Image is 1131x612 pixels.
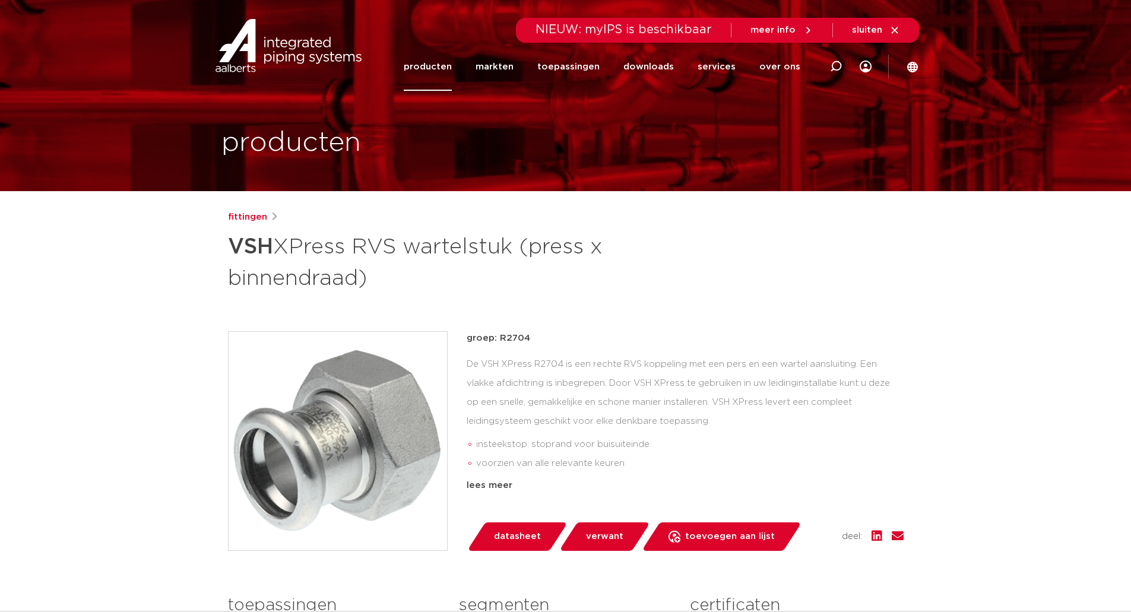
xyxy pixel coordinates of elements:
a: fittingen [228,210,267,224]
a: verwant [559,522,650,551]
span: deel: [842,529,862,544]
nav: Menu [404,43,800,91]
strong: VSH [228,236,273,258]
img: Product Image for VSH XPress RVS wartelstuk (press x binnendraad) [229,332,447,550]
a: sluiten [852,25,900,36]
a: toepassingen [537,43,600,91]
a: producten [404,43,452,91]
li: voorzien van alle relevante keuren [476,454,904,473]
span: toevoegen aan lijst [685,527,775,546]
li: insteekstop: stoprand voor buisuiteinde [476,435,904,454]
a: markten [476,43,514,91]
span: NIEUW: myIPS is beschikbaar [536,24,712,36]
a: over ons [759,43,800,91]
div: lees meer [467,478,904,493]
span: meer info [750,26,796,34]
span: verwant [586,527,623,546]
p: groep: R2704 [467,331,904,345]
li: Leak Before Pressed-functie [476,473,904,492]
div: my IPS [860,43,872,91]
a: services [698,43,736,91]
a: datasheet [467,522,568,551]
div: De VSH XPress R2704 is een rechte RVS koppeling met een pers en een wartel aansluiting. Een vlakk... [467,355,904,474]
span: sluiten [852,26,882,34]
span: datasheet [494,527,541,546]
h1: producten [221,124,361,162]
h1: XPress RVS wartelstuk (press x binnendraad) [228,229,674,293]
a: downloads [623,43,674,91]
a: meer info [750,25,813,36]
